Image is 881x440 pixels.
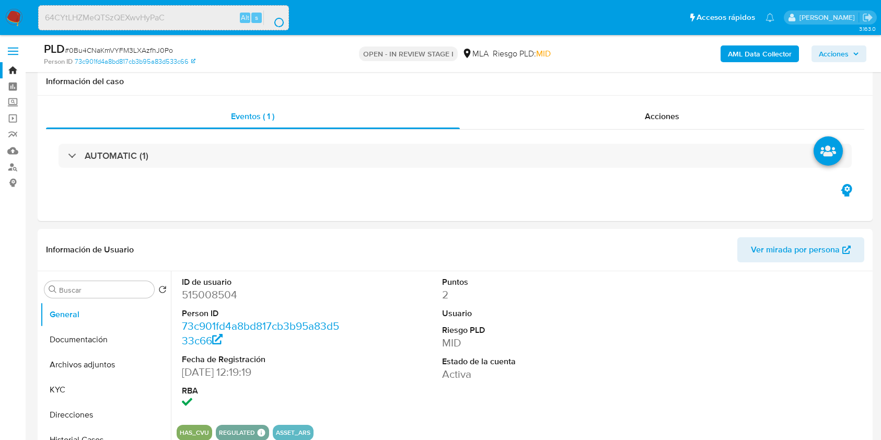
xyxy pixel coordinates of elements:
[442,287,605,302] dd: 2
[158,285,167,297] button: Volver al orden por defecto
[737,237,864,262] button: Ver mirada por persona
[182,365,345,379] dd: [DATE] 12:19:19
[751,237,840,262] span: Ver mirada por persona
[40,402,171,427] button: Direcciones
[263,10,285,25] button: search-icon
[231,110,274,122] span: Eventos ( 1 )
[46,245,134,255] h1: Información de Usuario
[75,57,195,66] a: 73c901fd4a8bd817cb3b95a83d533c66
[65,45,173,55] span: # 0Bu4CNaKmVYFM3LXAzfhJ0Po
[49,285,57,294] button: Buscar
[44,57,73,66] b: Person ID
[442,335,605,350] dd: MID
[40,302,171,327] button: General
[40,327,171,352] button: Documentación
[442,367,605,381] dd: Activa
[182,287,345,302] dd: 515008504
[40,377,171,402] button: KYC
[46,76,864,87] h1: Información del caso
[766,13,774,22] a: Notificaciones
[255,13,258,22] span: s
[799,13,859,22] p: patricia.mayol@mercadolibre.com
[182,385,345,397] dt: RBA
[721,45,799,62] button: AML Data Collector
[182,308,345,319] dt: Person ID
[59,285,150,295] input: Buscar
[812,45,866,62] button: Acciones
[697,12,755,23] span: Accesos rápidos
[442,325,605,336] dt: Riesgo PLD
[182,318,339,348] a: 73c901fd4a8bd817cb3b95a83d533c66
[241,13,249,22] span: Alt
[862,12,873,23] a: Salir
[819,45,849,62] span: Acciones
[442,356,605,367] dt: Estado de la cuenta
[44,40,65,57] b: PLD
[85,150,148,161] h3: AUTOMATIC (1)
[442,308,605,319] dt: Usuario
[359,47,458,61] p: OPEN - IN REVIEW STAGE I
[442,276,605,288] dt: Puntos
[39,11,288,25] input: Buscar usuario o caso...
[645,110,679,122] span: Acciones
[40,352,171,377] button: Archivos adjuntos
[59,144,852,168] div: AUTOMATIC (1)
[493,48,551,60] span: Riesgo PLD:
[182,276,345,288] dt: ID de usuario
[728,45,792,62] b: AML Data Collector
[462,48,489,60] div: MLA
[182,354,345,365] dt: Fecha de Registración
[536,48,551,60] span: MID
